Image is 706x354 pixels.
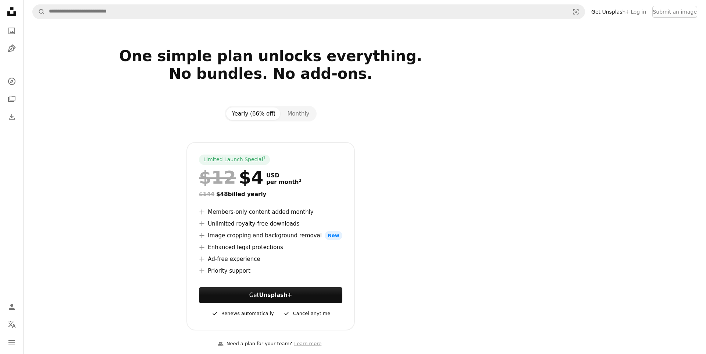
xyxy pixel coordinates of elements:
li: Enhanced legal protections [199,243,342,252]
li: Ad-free experience [199,255,342,263]
span: $144 [199,191,214,198]
sup: 2 [299,178,302,183]
button: Visual search [567,5,585,19]
span: USD [266,172,302,179]
a: Photos [4,24,19,38]
button: GetUnsplash+ [199,287,342,303]
a: Collections [4,92,19,106]
div: Renews automatically [211,309,274,318]
strong: Unsplash+ [259,292,292,298]
span: New [325,231,342,240]
a: Illustrations [4,41,19,56]
span: $12 [199,168,236,187]
div: Limited Launch Special [199,155,270,165]
a: Get Unsplash+ [591,6,630,18]
form: Find visuals sitewide [32,4,585,19]
button: Submit an image [652,6,697,18]
div: Need a plan for your team? [218,340,292,348]
div: $48 billed yearly [199,190,342,199]
a: Log in [630,6,646,18]
li: Members-only content added monthly [199,208,342,216]
li: Unlimited royalty-free downloads [199,219,342,228]
div: $4 [199,168,263,187]
a: 1 [262,156,267,163]
a: 2 [297,179,303,185]
button: Yearly (66% off) [226,107,282,120]
a: Home — Unsplash [4,4,19,21]
sup: 1 [263,156,266,160]
li: Priority support [199,266,342,275]
a: Learn more [292,338,324,350]
a: Explore [4,74,19,89]
button: Menu [4,335,19,350]
a: Log in / Sign up [4,300,19,314]
h2: One simple plan unlocks everything. No bundles. No add-ons. [24,47,518,100]
li: Image cropping and background removal [199,231,342,240]
span: per month [266,179,302,185]
button: Language [4,317,19,332]
div: Cancel anytime [283,309,330,318]
button: Search Unsplash [33,5,45,19]
button: Monthly [281,107,315,120]
a: Download History [4,109,19,124]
